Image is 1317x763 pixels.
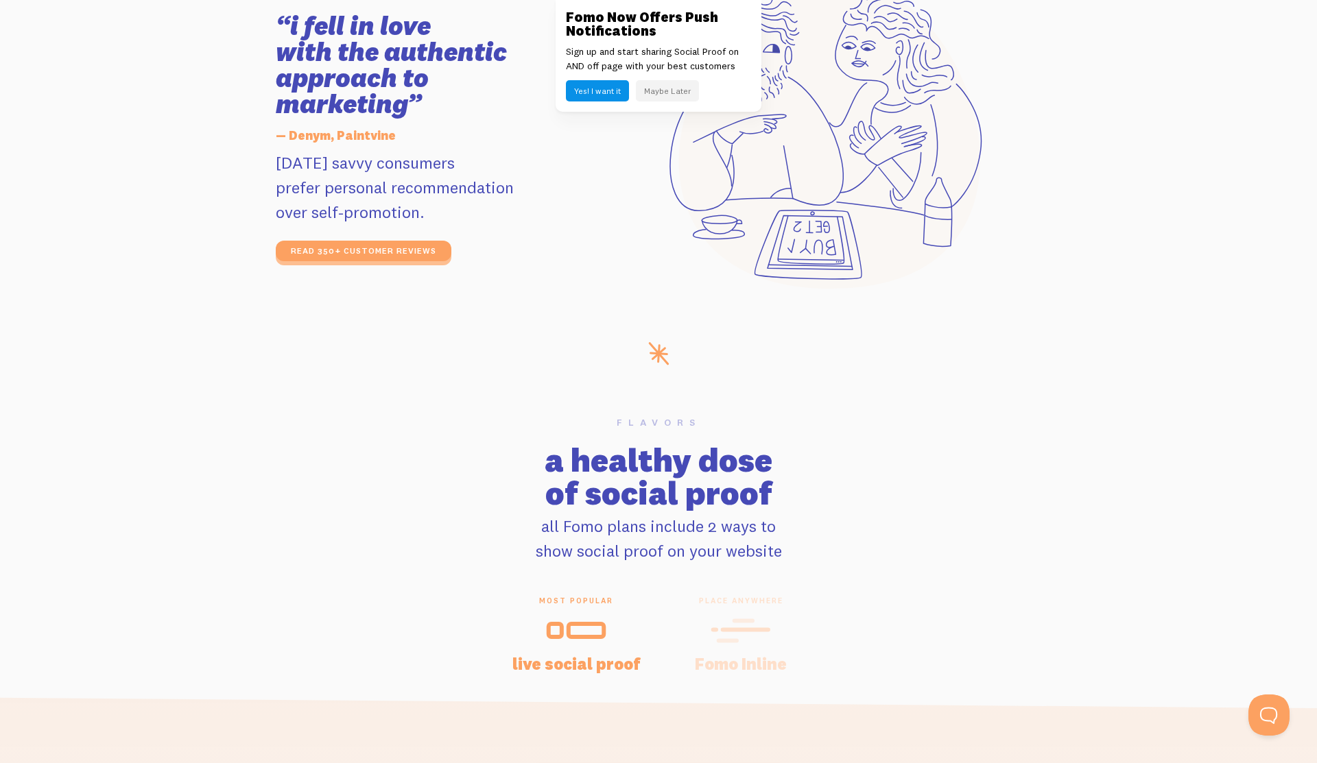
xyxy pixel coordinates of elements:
h3: “i fell in love with the authentic approach to marketing” [276,13,585,117]
button: Yes! I want it [566,80,629,101]
h3: Fomo Now Offers Push Notifications [566,10,751,38]
h4: live social proof [510,655,642,672]
h5: — Denym, Paintvine [276,121,585,150]
a: read 350+ customer reviews [276,241,451,261]
button: Maybe Later [636,80,699,101]
span: place anywhere [675,596,807,605]
p: Sign up and start sharing Social Proof on AND off page with your best customers [566,45,751,73]
p: [DATE] savvy consumers prefer personal recommendation over self-promotion. [276,150,585,224]
iframe: Help Scout Beacon - Open [1248,694,1290,736]
h4: Fomo Inline [675,655,807,672]
span: most popular [510,596,642,605]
